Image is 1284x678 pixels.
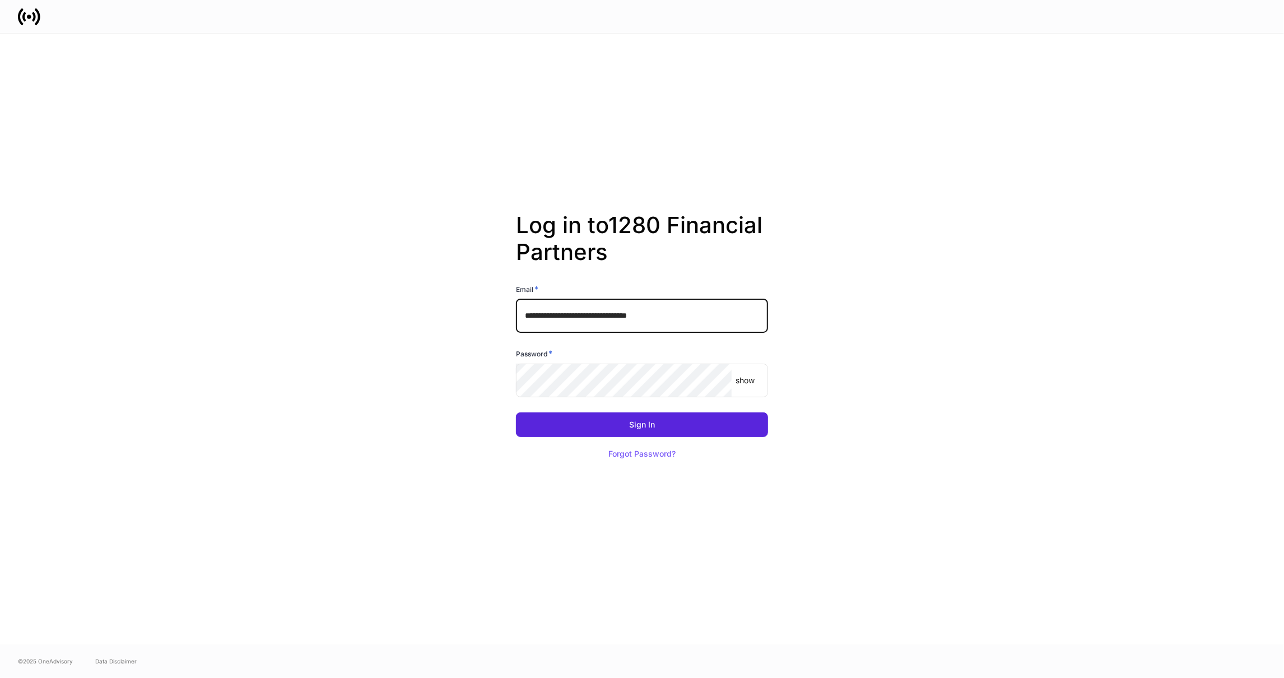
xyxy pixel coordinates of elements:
div: Sign In [629,421,655,429]
p: show [736,375,755,386]
h6: Email [516,284,538,295]
h2: Log in to 1280 Financial Partners [516,212,768,284]
a: Data Disclaimer [95,657,137,666]
button: Sign In [516,412,768,437]
button: Forgot Password? [594,442,690,466]
h6: Password [516,348,552,359]
div: Forgot Password? [608,450,676,458]
span: © 2025 OneAdvisory [18,657,73,666]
